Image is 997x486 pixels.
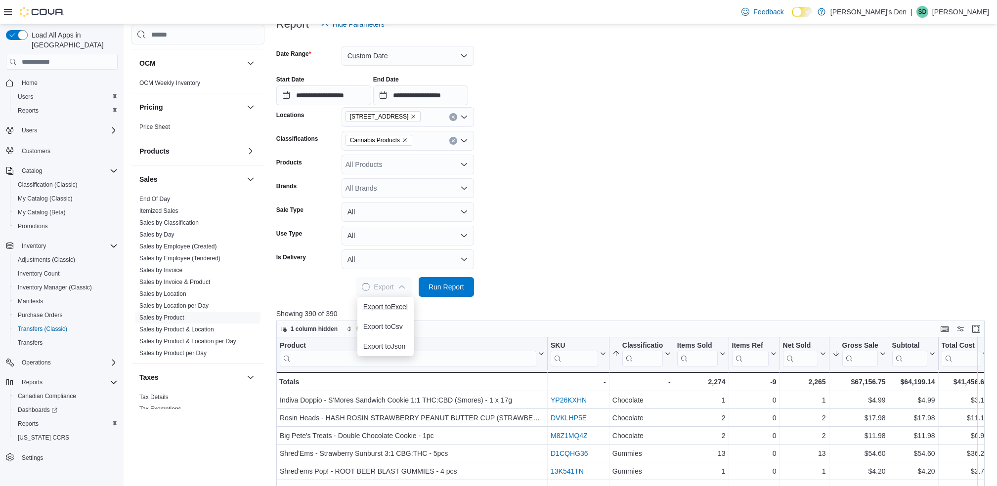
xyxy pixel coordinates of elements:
span: Export to Csv [363,323,408,330]
a: Classification (Classic) [14,179,82,191]
span: My Catalog (Classic) [18,195,73,202]
p: [PERSON_NAME]'s Den [830,6,907,18]
span: Sales by Invoice & Product [139,278,210,286]
div: Indiva Doppio - S'Mores Sandwich Cookie 1:1 THC:CBD (Smores) - 1 x 17g [280,394,544,406]
span: Tax Details [139,393,169,401]
input: Dark Mode [792,7,813,17]
div: 0 [732,447,776,459]
span: Settings [22,454,43,462]
button: Classification (Classic) [10,178,122,192]
button: Sales [245,173,257,185]
a: Feedback [737,2,787,22]
button: Products [245,145,257,157]
button: SKU [551,341,606,366]
span: Sales by Product & Location [139,325,214,333]
span: Tax Exemptions [139,405,181,413]
a: Sales by Product & Location per Day [139,338,236,345]
span: Feedback [753,7,783,17]
button: 1 column hidden [277,323,342,335]
button: Inventory [18,240,50,252]
div: OCM [131,77,264,93]
a: Adjustments (Classic) [14,254,79,266]
button: Open list of options [460,137,468,145]
a: End Of Day [139,196,170,202]
div: Shawn Dang [916,6,928,18]
span: Load All Apps in [GEOGRAPHIC_DATA] [28,30,118,50]
button: Taxes [245,371,257,383]
label: Locations [276,111,304,119]
span: Home [22,79,38,87]
input: Press the down key to open a popover containing a calendar. [373,85,468,105]
div: 1 [677,465,726,477]
div: Sales [131,193,264,363]
div: -9 [732,376,776,388]
label: Brands [276,182,297,190]
div: 2 [782,430,825,442]
p: | [910,6,912,18]
span: Price Sheet [139,123,170,131]
div: $11.98 [892,430,935,442]
span: Export to Excel [363,303,408,311]
span: Home [18,77,118,89]
div: 2,274 [677,376,726,388]
button: All [342,226,474,245]
button: Inventory Manager (Classic) [10,281,122,294]
div: Rosin Heads - HASH ROSIN STRAWBERRY PEANUT BUTTER CUP (STRAWBERRY COUGH) - 1 pcs [280,412,544,424]
button: Remove 1408 Cariboo Highway 97 from selection in this group [410,114,416,120]
span: Cannabis Products [346,135,412,146]
div: $64,199.14 [892,376,935,388]
div: 1 [782,394,825,406]
div: Total Cost [941,341,980,351]
span: Manifests [14,295,118,307]
span: Export to Json [363,342,408,350]
div: Shred'ems Pop! - ROOT BEER BLAST GUMMIES - 4 pcs [280,465,544,477]
span: Export [362,277,405,297]
a: Sales by Product per Day [139,350,207,357]
span: Customers [22,147,50,155]
h3: Sales [139,174,158,184]
div: Pricing [131,121,264,137]
span: Purchase Orders [14,309,118,321]
span: Users [14,91,118,103]
span: 5 fields sorted [356,325,396,333]
a: Inventory Manager (Classic) [14,282,96,293]
div: Items Ref [732,341,768,366]
a: Purchase Orders [14,309,67,321]
button: Operations [18,357,55,368]
span: Sales by Day [139,231,174,239]
span: Adjustments (Classic) [18,256,75,264]
span: Dark Mode [792,17,792,18]
button: Inventory [2,239,122,253]
button: Canadian Compliance [10,389,122,403]
button: Keyboard shortcuts [939,323,951,335]
span: SD [918,6,927,18]
img: Cova [20,7,64,17]
div: $4.99 [892,394,935,406]
span: Operations [22,359,51,366]
button: Run Report [419,277,474,297]
span: Reports [18,420,39,428]
button: Reports [18,376,46,388]
span: Users [18,124,118,136]
span: My Catalog (Classic) [14,193,118,204]
label: Sale Type [276,206,303,214]
span: Sales by Location [139,290,186,298]
div: Gross Sales [842,341,877,351]
label: Is Delivery [276,253,306,261]
a: Sales by Location [139,290,186,297]
span: Dashboards [18,406,57,414]
button: Users [2,123,122,137]
div: $11.16 [941,412,988,424]
h3: Products [139,146,170,156]
div: $6.96 [941,430,988,442]
span: Hide Parameters [333,19,385,29]
span: Inventory Count [14,268,118,280]
span: Sales by Classification [139,219,199,227]
div: - [551,376,606,388]
span: Dashboards [14,404,118,416]
span: Operations [18,357,118,368]
span: Inventory Count [18,270,60,278]
button: Reports [2,375,122,389]
div: 0 [732,394,776,406]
